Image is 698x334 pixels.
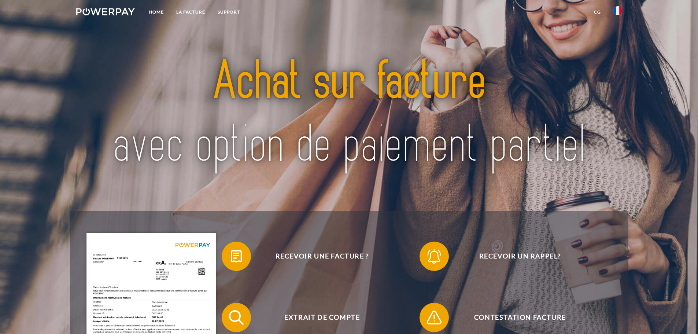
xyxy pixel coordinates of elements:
[222,242,412,271] button: Recevoir une facture ?
[222,303,412,332] button: Extrait de compte
[227,308,245,327] img: qb_search.svg
[430,242,610,271] span: Recevoir un rappel?
[211,5,246,19] a: Support
[76,8,135,15] img: logo-powerpay-white.svg
[425,247,443,265] img: qb_bell.svg
[420,242,610,271] button: Recevoir un rappel?
[232,303,412,332] span: Extrait de compte
[170,5,211,19] a: LA FACTURE
[103,33,595,194] img: title-powerpay_fr.svg
[613,6,622,15] img: fr
[143,5,170,19] a: Home
[420,303,610,332] button: Contestation Facture
[227,247,245,265] img: qb_bill.svg
[588,5,607,19] a: CG
[430,303,610,332] span: Contestation Facture
[425,308,443,327] img: qb_warning.svg
[669,305,692,328] iframe: Bouton de lancement de la fenêtre de messagerie
[232,242,412,271] span: Recevoir une facture ?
